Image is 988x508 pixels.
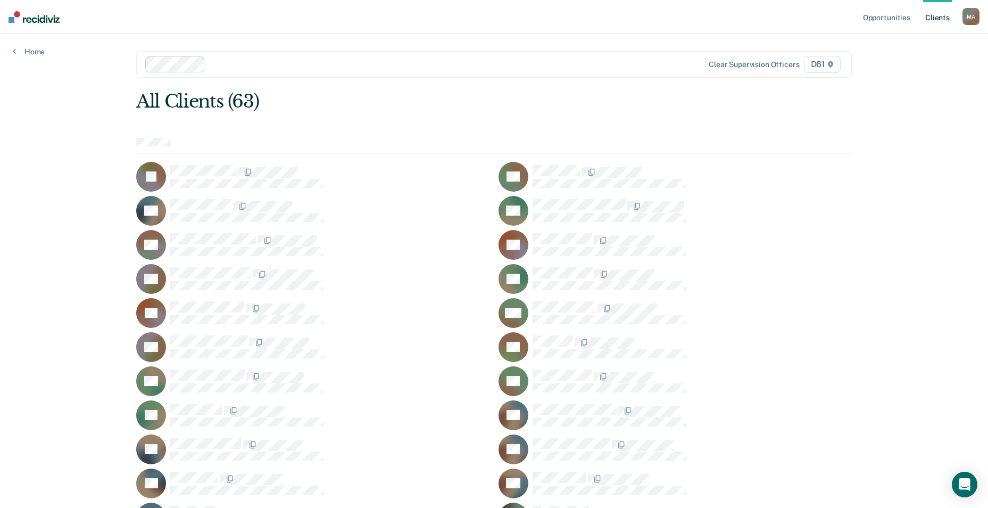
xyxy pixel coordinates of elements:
[804,56,841,73] span: D61
[709,60,799,69] div: Clear supervision officers
[962,8,979,25] div: M A
[962,8,979,25] button: MA
[9,11,60,23] img: Recidiviz
[13,47,45,56] a: Home
[952,472,977,497] div: Open Intercom Messenger
[136,91,709,112] div: All Clients (63)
